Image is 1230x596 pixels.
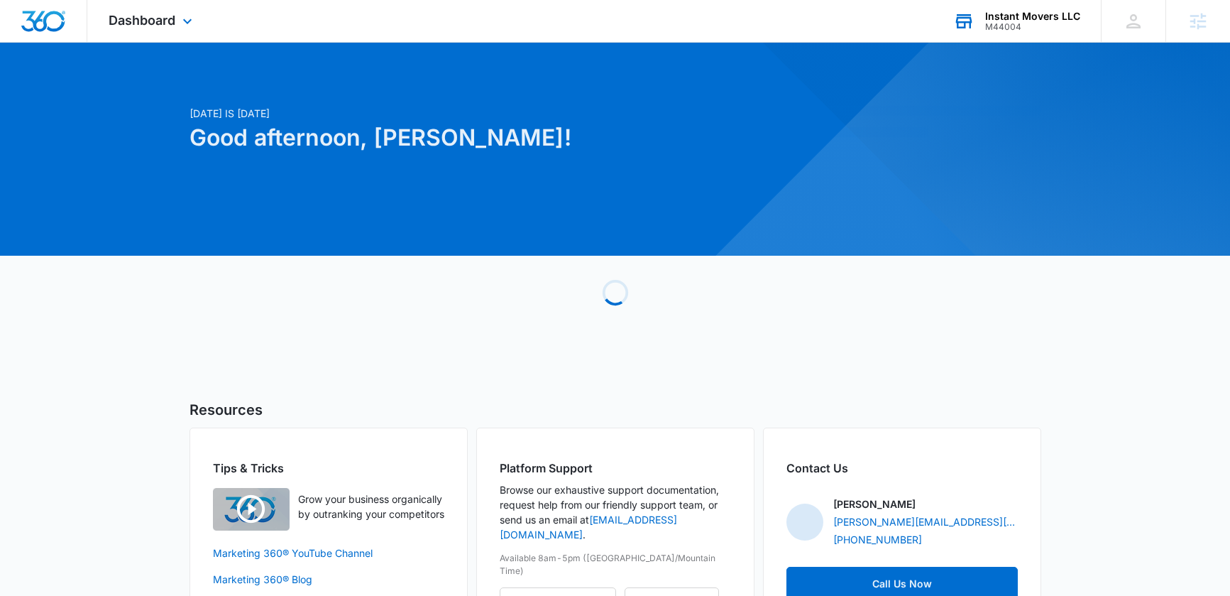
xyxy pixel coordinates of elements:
a: [PHONE_NUMBER] [833,532,922,547]
a: Marketing 360® YouTube Channel [213,546,444,560]
img: Kyle Knoop [786,504,823,541]
p: Browse our exhaustive support documentation, request help from our friendly support team, or send... [500,482,731,542]
img: Quick Overview Video [213,488,290,531]
div: account id [985,22,1080,32]
span: Dashboard [109,13,175,28]
h2: Contact Us [786,460,1018,477]
p: [DATE] is [DATE] [190,106,752,121]
a: [PERSON_NAME][EMAIL_ADDRESS][PERSON_NAME][DOMAIN_NAME] [833,514,1018,529]
p: Grow your business organically by outranking your competitors [298,492,444,521]
h2: Tips & Tricks [213,460,444,477]
p: [PERSON_NAME] [833,497,916,511]
a: Marketing 360® Blog [213,572,444,587]
p: Available 8am-5pm ([GEOGRAPHIC_DATA]/Mountain Time) [500,552,731,578]
h2: Platform Support [500,460,731,477]
div: account name [985,11,1080,22]
h5: Resources [190,399,1041,421]
h1: Good afternoon, [PERSON_NAME]! [190,121,752,155]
